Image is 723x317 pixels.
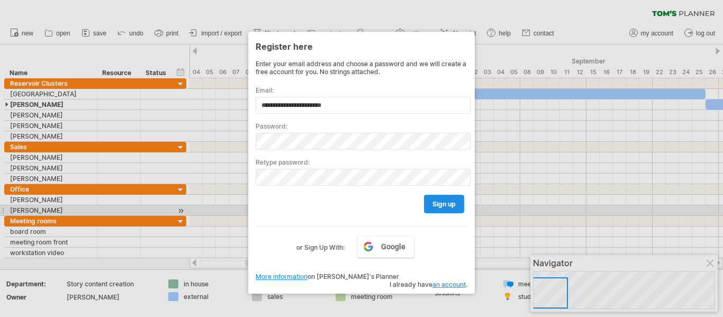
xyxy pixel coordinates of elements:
[381,242,405,251] span: Google
[256,273,308,280] a: More information
[256,37,467,56] div: Register here
[424,195,464,213] a: sign up
[390,280,467,288] span: I already have .
[256,158,467,166] label: Retype password:
[296,236,345,253] label: or Sign Up With:
[256,60,467,76] div: Enter your email address and choose a password and we will create a free account for you. No stri...
[256,86,467,94] label: Email:
[256,273,399,280] span: on [PERSON_NAME]'s Planner
[432,200,456,208] span: sign up
[432,280,466,288] a: an account
[357,236,414,258] a: Google
[256,122,467,130] label: Password:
